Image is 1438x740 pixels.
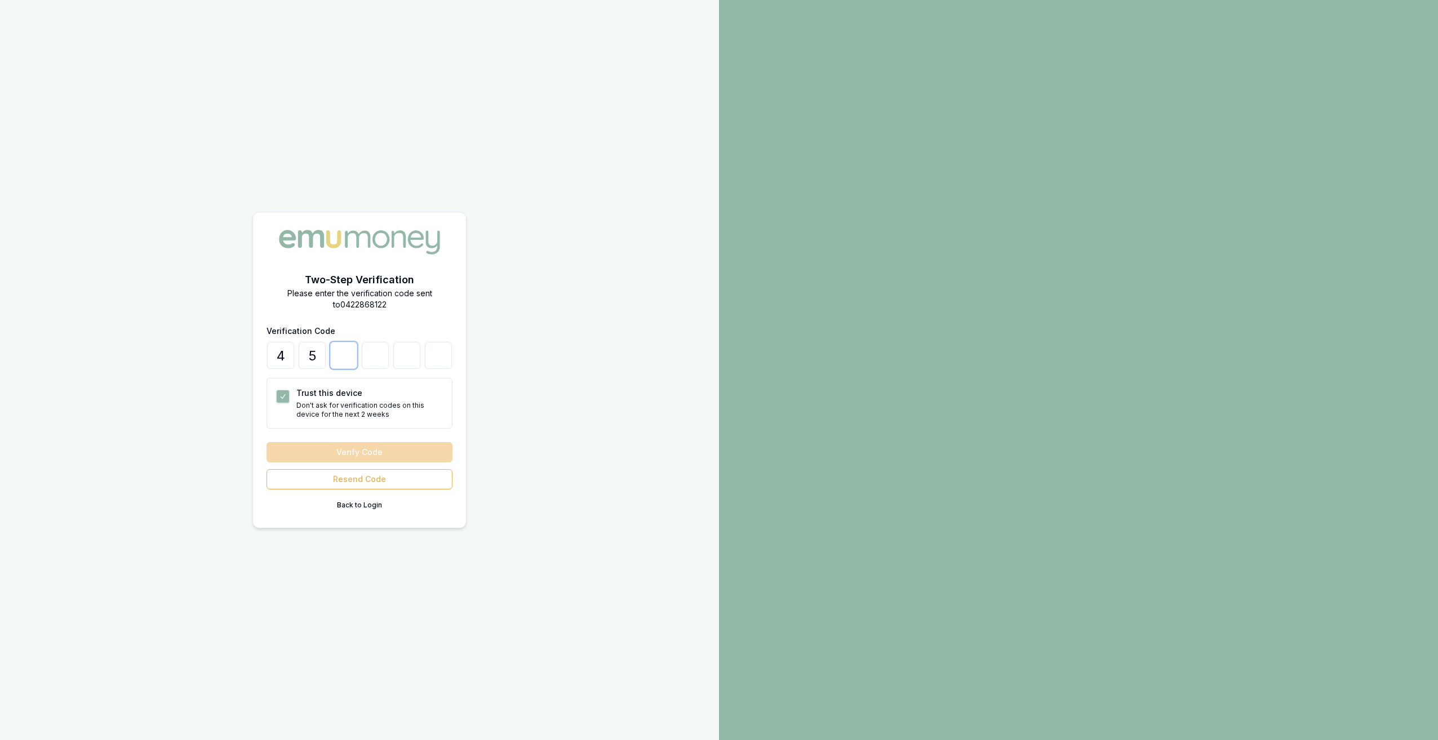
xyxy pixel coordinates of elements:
[275,226,444,258] img: Emu Money
[267,469,452,489] button: Resend Code
[296,388,362,398] label: Trust this device
[267,288,452,310] p: Please enter the verification code sent to 0422868122
[267,326,335,336] label: Verification Code
[267,496,452,514] button: Back to Login
[296,401,443,419] p: Don't ask for verification codes on this device for the next 2 weeks
[267,272,452,288] h2: Two-Step Verification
